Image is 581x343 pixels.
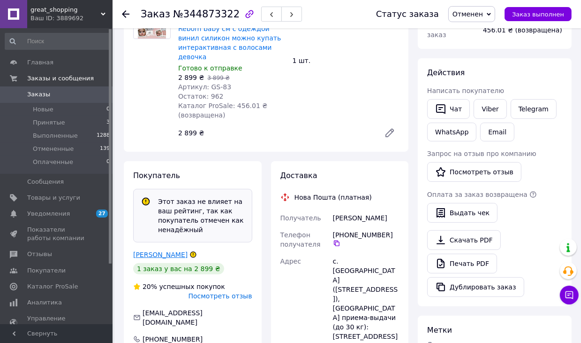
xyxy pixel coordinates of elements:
[480,123,514,141] button: Email
[133,171,180,180] span: Покупатель
[178,102,267,119] span: Каталог ProSale: 456.01 ₴ (возвращена)
[178,74,204,81] span: 2 899 ₴
[141,8,170,20] span: Заказ
[560,286,579,304] button: Чат с покупателем
[122,9,129,19] div: Вернуться назад
[292,193,374,202] div: Нова Пошта (платная)
[173,8,240,20] span: №344873322
[27,226,87,242] span: Показатели работы компании
[331,210,401,226] div: [PERSON_NAME]
[380,124,399,142] a: Редактировать
[33,105,53,114] span: Новые
[96,210,108,218] span: 27
[27,250,52,258] span: Отзывы
[27,178,64,186] span: Сообщения
[280,171,317,180] span: Доставка
[427,254,497,273] a: Печать PDF
[33,118,65,127] span: Принятые
[30,14,113,23] div: Ваш ID: 3889692
[154,197,248,234] div: Этот заказ не влияет на ваш рейтинг, так как покупатель отмечен как ненадёжный
[33,158,73,166] span: Оплаченные
[27,314,87,331] span: Управление сайтом
[174,126,377,140] div: 2 899 ₴
[106,118,110,127] span: 3
[427,326,452,335] span: Метки
[512,11,564,18] span: Заказ выполнен
[33,132,78,140] span: Выполненные
[178,93,224,100] span: Остаток: 962
[27,282,78,291] span: Каталог ProSale
[27,298,62,307] span: Аналитика
[27,74,94,83] span: Заказы и сообщения
[280,231,321,248] span: Телефон получателя
[133,282,225,291] div: успешных покупок
[427,150,536,157] span: Запрос на отзыв про компанию
[106,158,110,166] span: 0
[427,203,498,223] button: Выдать чек
[33,145,74,153] span: Отмененные
[27,58,53,67] span: Главная
[505,7,572,21] button: Заказ выполнен
[100,145,110,153] span: 139
[178,83,231,91] span: Артикул: GS-83
[189,292,252,300] span: Посмотреть отзыв
[427,230,501,250] a: Скачать PDF
[427,277,524,297] button: Дублировать заказ
[333,230,399,247] div: [PHONE_NUMBER]
[427,191,528,198] span: Оплата за заказ возвращена
[427,123,476,141] a: WhatsApp
[427,87,504,94] span: Написать покупателю
[178,16,281,61] a: [PERSON_NAME] пупс девочка Reborn baby см с одеждой винил силикон можно купать интерактивная с во...
[30,6,101,14] span: great_shopping
[511,99,557,119] a: Telegram
[106,105,110,114] span: 0
[27,266,66,275] span: Покупатели
[427,22,470,39] span: Комиссия за заказ
[5,33,111,50] input: Поиск
[483,26,562,34] span: 456.01 ₴ (возвращена)
[280,214,321,222] span: Получатель
[474,99,506,119] a: Viber
[133,251,188,258] a: [PERSON_NAME]
[280,257,301,265] span: Адрес
[427,99,470,119] button: Чат
[289,54,403,67] div: 1 шт.
[97,132,110,140] span: 1288
[27,194,80,202] span: Товары и услуги
[27,210,70,218] span: Уведомления
[143,309,203,326] span: [EMAIL_ADDRESS][DOMAIN_NAME]
[207,75,229,81] span: 3 899 ₴
[376,9,439,19] div: Статус заказа
[453,10,483,18] span: Отменен
[427,68,465,77] span: Действия
[178,64,242,72] span: Готово к отправке
[27,90,50,99] span: Заказы
[143,283,157,290] span: 20%
[133,263,224,274] div: 1 заказ у вас на 2 899 ₴
[427,162,521,182] a: Посмотреть отзыв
